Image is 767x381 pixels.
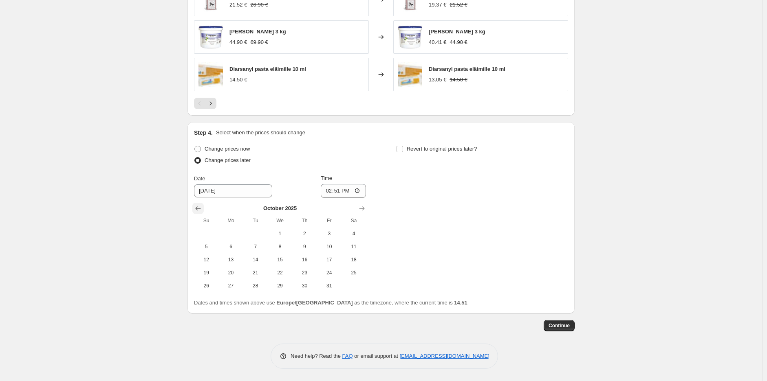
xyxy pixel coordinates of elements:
span: 8 [271,243,289,250]
th: Sunday [194,214,218,227]
button: Saturday October 18 2025 [342,253,366,266]
button: Sunday October 19 2025 [194,266,218,279]
th: Saturday [342,214,366,227]
span: Revert to original prices later? [407,146,477,152]
span: Tu [247,217,264,224]
span: 28 [247,282,264,289]
button: Wednesday October 15 2025 [268,253,292,266]
button: Sunday October 5 2025 [194,240,218,253]
button: Wednesday October 8 2025 [268,240,292,253]
img: Diarsanyl_a36381c9-b3d1-40e6-bf3e-1719347a1656_80x.jpg [198,62,223,87]
strike: 26.90 € [250,1,268,9]
span: 23 [295,269,313,276]
button: Saturday October 11 2025 [342,240,366,253]
span: Time [321,175,332,181]
span: 21 [247,269,264,276]
button: Sunday October 26 2025 [194,279,218,292]
span: or email support at [353,353,400,359]
button: Wednesday October 22 2025 [268,266,292,279]
th: Thursday [292,214,317,227]
button: Saturday October 4 2025 [342,227,366,240]
span: 13 [222,256,240,263]
strike: 44.90 € [450,38,467,46]
span: 15 [271,256,289,263]
strike: 69.90 € [250,38,268,46]
img: 19063_kuva_80x.jpg [198,25,223,49]
th: Wednesday [268,214,292,227]
button: Wednesday October 29 2025 [268,279,292,292]
span: 17 [320,256,338,263]
button: Next [205,98,216,109]
button: Tuesday October 14 2025 [243,253,268,266]
span: 31 [320,282,338,289]
span: 11 [345,243,363,250]
span: 27 [222,282,240,289]
input: 12:00 [321,184,366,198]
span: [PERSON_NAME] 3 kg [229,28,286,35]
span: Need help? Read the [291,353,342,359]
span: Date [194,175,205,182]
button: Thursday October 2 2025 [292,227,317,240]
span: 12 [197,256,215,263]
button: Monday October 13 2025 [218,253,243,266]
button: Friday October 24 2025 [317,266,342,279]
nav: Pagination [194,98,216,109]
div: 44.90 € [229,38,247,46]
button: Show previous month, September 2025 [192,203,204,214]
h2: Step 4. [194,129,213,137]
span: 19 [197,269,215,276]
span: 16 [295,256,313,263]
button: Tuesday October 28 2025 [243,279,268,292]
span: 4 [345,230,363,237]
span: 6 [222,243,240,250]
a: FAQ [342,353,353,359]
img: 19063_kuva_80x.jpg [398,25,422,49]
span: 22 [271,269,289,276]
span: Change prices now [205,146,250,152]
input: 9/17/2025 [194,184,272,197]
a: [EMAIL_ADDRESS][DOMAIN_NAME] [400,353,489,359]
button: Friday October 3 2025 [317,227,342,240]
button: Wednesday October 1 2025 [268,227,292,240]
div: 21.52 € [229,1,247,9]
span: 14 [247,256,264,263]
strike: 21.52 € [450,1,467,9]
span: 3 [320,230,338,237]
span: 1 [271,230,289,237]
th: Friday [317,214,342,227]
th: Monday [218,214,243,227]
span: Change prices later [205,157,251,163]
span: 20 [222,269,240,276]
span: 10 [320,243,338,250]
span: Th [295,217,313,224]
strike: 14.50 € [450,76,467,84]
span: Su [197,217,215,224]
div: 40.41 € [429,38,446,46]
button: Show next month, November 2025 [356,203,368,214]
span: 18 [345,256,363,263]
b: 14.51 [454,300,467,306]
button: Monday October 20 2025 [218,266,243,279]
button: Tuesday October 7 2025 [243,240,268,253]
button: Friday October 10 2025 [317,240,342,253]
span: Continue [549,322,570,329]
span: 30 [295,282,313,289]
span: Sa [345,217,363,224]
button: Thursday October 9 2025 [292,240,317,253]
button: Thursday October 23 2025 [292,266,317,279]
b: Europe/[GEOGRAPHIC_DATA] [276,300,353,306]
span: [PERSON_NAME] 3 kg [429,28,485,35]
button: Thursday October 30 2025 [292,279,317,292]
span: Fr [320,217,338,224]
div: 19.37 € [429,1,446,9]
div: 13.05 € [429,76,446,84]
span: 5 [197,243,215,250]
span: Dates and times shown above use as the timezone, where the current time is [194,300,467,306]
span: 29 [271,282,289,289]
span: Diarsanyl pasta eläimille 10 ml [429,66,505,72]
span: Mo [222,217,240,224]
span: 7 [247,243,264,250]
span: 25 [345,269,363,276]
button: Monday October 27 2025 [218,279,243,292]
span: 9 [295,243,313,250]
